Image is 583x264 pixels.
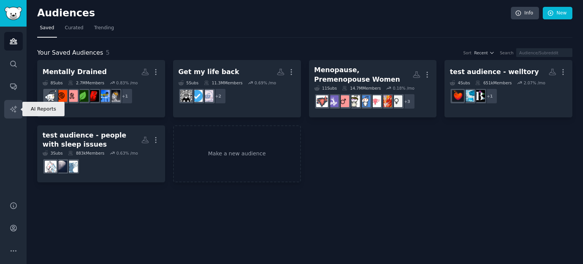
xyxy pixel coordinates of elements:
[45,90,57,102] img: Anxiety
[94,25,114,32] span: Trending
[202,90,213,102] img: DecidingToBeBetter
[98,90,110,102] img: anxiety_support
[474,50,495,55] button: Recent
[37,7,511,19] h2: Audiences
[178,80,199,85] div: 5 Sub s
[55,90,67,102] img: mentalhealth
[255,80,276,85] div: 0.69 % /mo
[77,90,88,102] img: AnxietyDepression
[359,95,370,107] img: PrettyOlderWomen
[543,7,572,20] a: New
[482,88,498,104] div: + 1
[43,80,63,85] div: 8 Sub s
[40,25,54,32] span: Saved
[391,95,402,107] img: women
[62,22,86,38] a: Curated
[5,7,22,20] img: GummySearch logo
[117,88,133,104] div: + 1
[393,85,414,91] div: 0.18 % /mo
[178,67,239,77] div: Get my life back
[450,80,470,85] div: 4 Sub s
[173,60,301,117] a: Get my life back5Subs11.3MMembers0.69% /mo+2DecidingToBeBettergetdisciplinedTrueOffMyChest
[180,90,192,102] img: TrueOffMyChest
[173,125,301,183] a: Make a new audience
[65,25,84,32] span: Curated
[106,49,110,56] span: 5
[444,60,572,117] a: test audience - welltory4Subs651kMembers2.07% /mo+1BiohackersMediaBiohackerswelltory
[37,22,57,38] a: Saved
[43,67,107,77] div: Mentally Drained
[463,50,472,55] div: Sort
[109,90,120,102] img: Burnout_Depression
[68,150,104,156] div: 883k Members
[91,22,117,38] a: Trending
[87,90,99,102] img: Burnout
[399,93,415,109] div: + 3
[37,60,165,117] a: Mentally Drained8Subs2.7MMembers0.83% /mo+1Burnout_Depressionanxiety_supportBurnoutAnxietyDepress...
[116,150,138,156] div: 0.63 % /mo
[43,150,63,156] div: 3 Sub s
[55,161,67,172] img: sleep
[369,95,381,107] img: PMDD
[463,90,474,102] img: Biohackers
[450,67,539,77] div: test audience - welltory
[204,80,243,85] div: 11.3M Members
[37,125,165,183] a: test audience - people with sleep issues3Subs883kMembers0.63% /moinsomniasleepSleepApnea
[342,85,381,91] div: 14.7M Members
[337,95,349,107] img: perimenopause_under45
[348,95,360,107] img: TwoXChromosomes
[473,90,485,102] img: BiohackersMedia
[43,131,141,149] div: test audience - people with sleep issues
[511,7,539,20] a: Info
[309,60,437,117] a: Menopause, Premenopouse Women11Subs14.7MMembers0.18% /mo+3womenHormoneFreeMenopausePMDDPrettyOlde...
[452,90,464,102] img: welltory
[191,90,203,102] img: getdisciplined
[210,88,226,104] div: + 2
[500,50,514,55] div: Search
[475,80,512,85] div: 651k Members
[380,95,392,107] img: HormoneFreeMenopause
[516,48,572,57] input: Audience/Subreddit
[37,48,103,58] span: Your Saved Audiences
[116,80,138,85] div: 0.83 % /mo
[327,95,339,107] img: Menopause
[314,85,337,91] div: 11 Sub s
[68,80,104,85] div: 2.7M Members
[66,90,78,102] img: Anxietyhelp
[524,80,545,85] div: 2.07 % /mo
[45,161,57,172] img: SleepApnea
[316,95,328,107] img: Perimenopause
[314,65,413,84] div: Menopause, Premenopouse Women
[474,50,488,55] span: Recent
[66,161,78,172] img: insomnia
